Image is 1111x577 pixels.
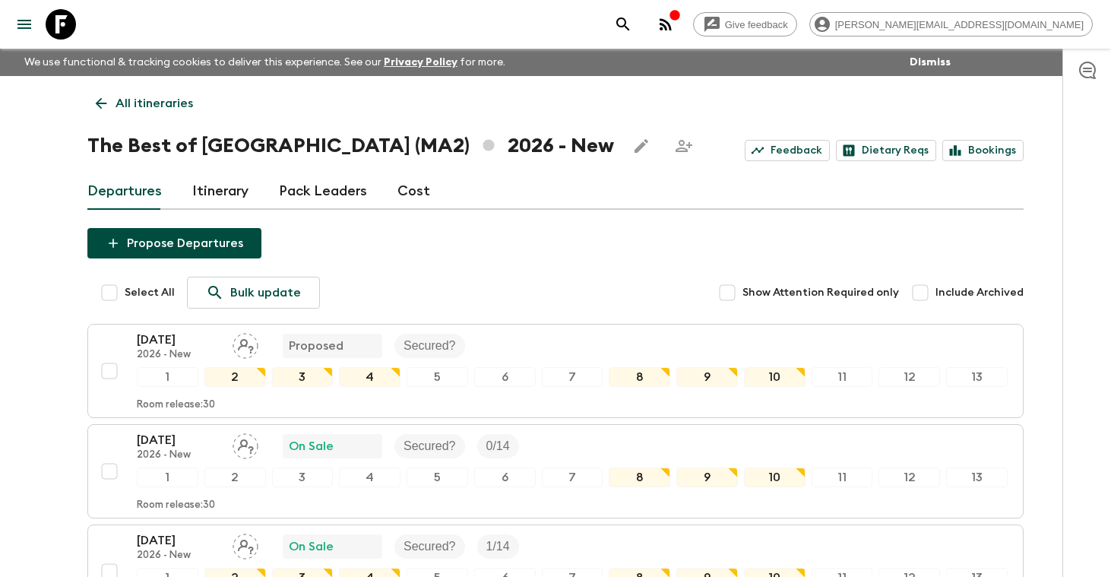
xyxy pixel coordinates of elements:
[827,19,1092,30] span: [PERSON_NAME][EMAIL_ADDRESS][DOMAIN_NAME]
[187,277,320,309] a: Bulk update
[289,437,334,455] p: On Sale
[477,434,519,458] div: Trip Fill
[542,468,603,487] div: 7
[609,367,670,387] div: 8
[230,284,301,302] p: Bulk update
[717,19,796,30] span: Give feedback
[676,468,738,487] div: 9
[745,140,830,161] a: Feedback
[137,399,215,411] p: Room release: 30
[137,531,220,550] p: [DATE]
[9,9,40,40] button: menu
[474,367,536,387] div: 6
[233,538,258,550] span: Assign pack leader
[744,367,806,387] div: 10
[404,437,456,455] p: Secured?
[116,94,193,113] p: All itineraries
[137,331,220,349] p: [DATE]
[87,424,1024,518] button: [DATE]2026 - NewAssign pack leaderOn SaleSecured?Trip Fill12345678910111213Room release:30
[137,367,198,387] div: 1
[676,367,738,387] div: 9
[137,499,215,512] p: Room release: 30
[744,468,806,487] div: 10
[812,468,873,487] div: 11
[339,468,400,487] div: 4
[486,437,510,455] p: 0 / 14
[87,228,261,258] button: Propose Departures
[204,367,266,387] div: 2
[233,438,258,450] span: Assign pack leader
[812,367,873,387] div: 11
[906,52,954,73] button: Dismiss
[137,449,220,461] p: 2026 - New
[935,285,1024,300] span: Include Archived
[137,349,220,361] p: 2026 - New
[608,9,638,40] button: search adventures
[87,88,201,119] a: All itineraries
[279,173,367,210] a: Pack Leaders
[394,434,465,458] div: Secured?
[384,57,457,68] a: Privacy Policy
[407,468,468,487] div: 5
[289,537,334,556] p: On Sale
[626,131,657,161] button: Edit this itinerary
[404,537,456,556] p: Secured?
[272,367,334,387] div: 3
[477,534,519,559] div: Trip Fill
[942,140,1024,161] a: Bookings
[878,367,940,387] div: 12
[397,173,430,210] a: Cost
[272,468,334,487] div: 3
[542,367,603,387] div: 7
[742,285,899,300] span: Show Attention Required only
[125,285,175,300] span: Select All
[87,131,614,161] h1: The Best of [GEOGRAPHIC_DATA] (MA2) 2026 - New
[18,49,511,76] p: We use functional & tracking cookies to deliver this experience. See our for more.
[693,12,797,36] a: Give feedback
[809,12,1093,36] div: [PERSON_NAME][EMAIL_ADDRESS][DOMAIN_NAME]
[394,334,465,358] div: Secured?
[289,337,343,355] p: Proposed
[137,431,220,449] p: [DATE]
[87,173,162,210] a: Departures
[394,534,465,559] div: Secured?
[669,131,699,161] span: Share this itinerary
[233,338,258,350] span: Assign pack leader
[339,367,400,387] div: 4
[474,468,536,487] div: 6
[87,324,1024,418] button: [DATE]2026 - NewAssign pack leaderProposedSecured?12345678910111213Room release:30
[137,550,220,562] p: 2026 - New
[192,173,248,210] a: Itinerary
[137,468,198,487] div: 1
[404,337,456,355] p: Secured?
[609,468,670,487] div: 8
[836,140,936,161] a: Dietary Reqs
[946,367,1008,387] div: 13
[204,468,266,487] div: 2
[946,468,1008,487] div: 13
[878,468,940,487] div: 12
[486,537,510,556] p: 1 / 14
[407,367,468,387] div: 5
